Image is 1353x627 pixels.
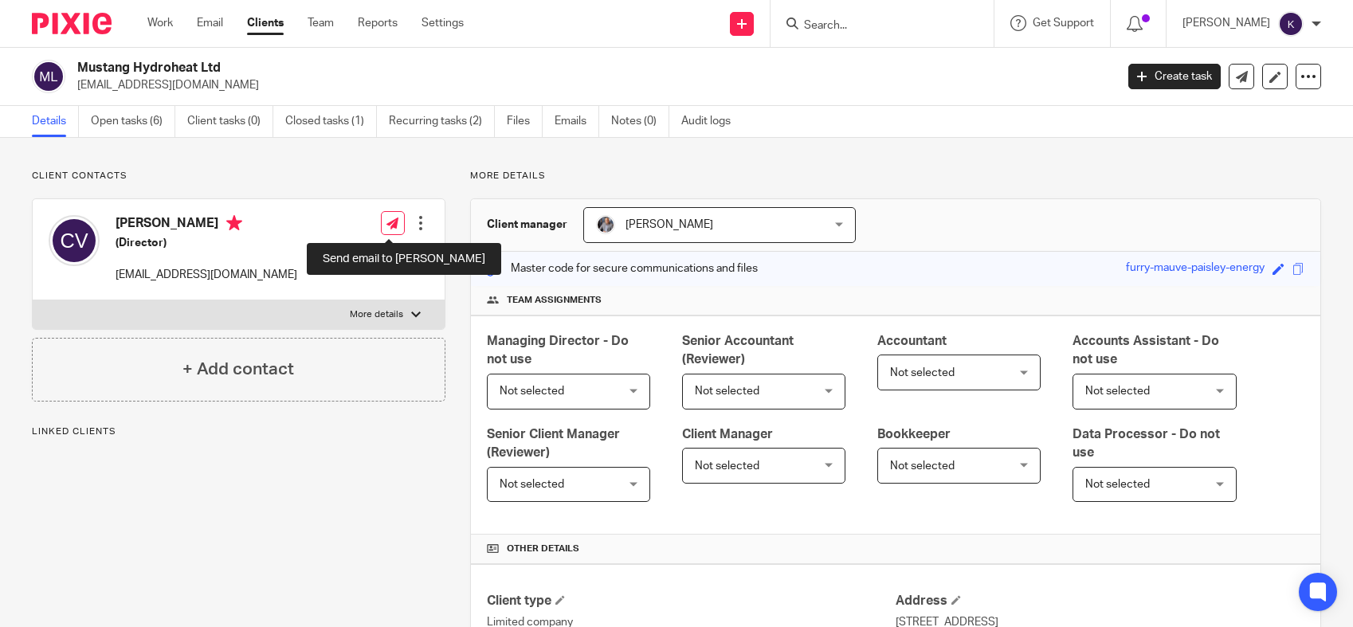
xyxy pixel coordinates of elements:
[91,106,175,137] a: Open tasks (6)
[626,219,713,230] span: [PERSON_NAME]
[1128,64,1221,89] a: Create task
[226,215,242,231] i: Primary
[1073,335,1219,366] span: Accounts Assistant - Do not use
[500,479,564,490] span: Not selected
[877,335,947,347] span: Accountant
[1085,479,1150,490] span: Not selected
[32,170,445,182] p: Client contacts
[483,261,758,276] p: Master code for secure communications and files
[695,386,759,397] span: Not selected
[487,335,629,366] span: Managing Director - Do not use
[1085,386,1150,397] span: Not selected
[890,367,955,378] span: Not selected
[681,106,743,137] a: Audit logs
[1182,15,1270,31] p: [PERSON_NAME]
[555,106,599,137] a: Emails
[596,215,615,234] img: -%20%20-%20studio@ingrained.co.uk%20for%20%20-20220223%20at%20101413%20-%201W1A2026.jpg
[1073,428,1220,459] span: Data Processor - Do not use
[487,593,896,609] h4: Client type
[116,235,297,251] h5: (Director)
[116,215,297,235] h4: [PERSON_NAME]
[247,15,284,31] a: Clients
[507,543,579,555] span: Other details
[358,15,398,31] a: Reports
[147,15,173,31] a: Work
[487,428,620,459] span: Senior Client Manager (Reviewer)
[77,77,1104,93] p: [EMAIL_ADDRESS][DOMAIN_NAME]
[890,460,955,472] span: Not selected
[611,106,669,137] a: Notes (0)
[285,106,377,137] a: Closed tasks (1)
[308,15,334,31] a: Team
[695,460,759,472] span: Not selected
[507,294,602,307] span: Team assignments
[877,428,951,441] span: Bookkeeper
[32,13,112,34] img: Pixie
[182,357,294,382] h4: + Add contact
[350,308,403,321] p: More details
[682,428,773,441] span: Client Manager
[32,106,79,137] a: Details
[470,170,1321,182] p: More details
[116,267,297,283] p: [EMAIL_ADDRESS][DOMAIN_NAME]
[49,215,100,266] img: svg%3E
[1278,11,1304,37] img: svg%3E
[682,335,794,366] span: Senior Accountant (Reviewer)
[422,15,464,31] a: Settings
[77,60,899,76] h2: Mustang Hydroheat Ltd
[389,106,495,137] a: Recurring tasks (2)
[507,106,543,137] a: Files
[187,106,273,137] a: Client tasks (0)
[1033,18,1094,29] span: Get Support
[32,425,445,438] p: Linked clients
[32,60,65,93] img: svg%3E
[802,19,946,33] input: Search
[896,593,1304,609] h4: Address
[500,386,564,397] span: Not selected
[197,15,223,31] a: Email
[487,217,567,233] h3: Client manager
[1126,260,1265,278] div: furry-mauve-paisley-energy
